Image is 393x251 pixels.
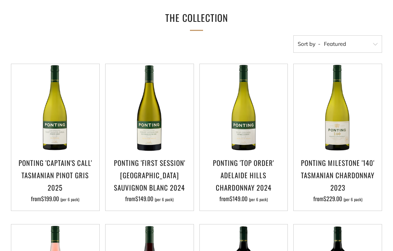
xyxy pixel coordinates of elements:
h3: Ponting Milestone '140' Tasmanian Chardonnay 2023 [297,156,378,194]
span: $149.00 [135,194,153,203]
h1: The Collection [104,9,289,27]
span: (per 6 pack) [60,198,79,202]
span: from [31,194,79,203]
a: Ponting 'First Session' [GEOGRAPHIC_DATA] Sauvignon Blanc 2024 from$149.00 (per 6 pack) [106,156,194,202]
h3: Ponting 'Captain's Call' Tasmanian Pinot Gris 2025 [15,156,96,194]
span: from [313,194,362,203]
span: from [125,194,174,203]
a: Ponting 'Captain's Call' Tasmanian Pinot Gris 2025 from$199.00 (per 6 pack) [11,156,99,202]
a: Ponting Milestone '140' Tasmanian Chardonnay 2023 from$229.00 (per 6 pack) [294,156,382,202]
h3: Ponting 'First Session' [GEOGRAPHIC_DATA] Sauvignon Blanc 2024 [109,156,190,194]
span: $149.00 [230,194,247,203]
span: (per 6 pack) [155,198,174,202]
a: Ponting 'Top Order' Adelaide Hills Chardonnay 2024 from$149.00 (per 6 pack) [200,156,288,202]
span: from [219,194,268,203]
span: $229.00 [323,194,342,203]
h3: Ponting 'Top Order' Adelaide Hills Chardonnay 2024 [203,156,284,194]
span: (per 6 pack) [344,198,362,202]
span: (per 6 pack) [249,198,268,202]
span: $199.00 [41,194,59,203]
